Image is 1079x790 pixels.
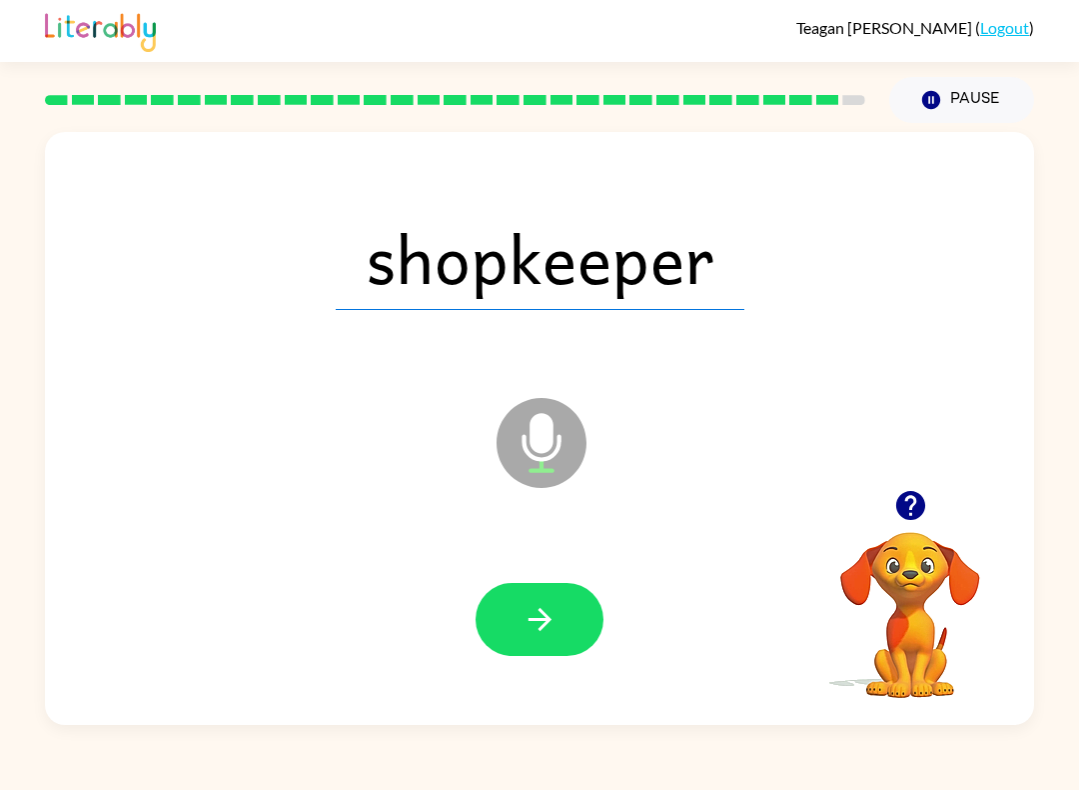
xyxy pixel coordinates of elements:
[336,206,744,310] span: shopkeeper
[45,8,156,52] img: Literably
[889,77,1034,123] button: Pause
[980,18,1029,37] a: Logout
[796,18,1034,37] div: ( )
[810,501,1010,701] video: Your browser must support playing .mp4 files to use Literably. Please try using another browser.
[796,18,975,37] span: Teagan [PERSON_NAME]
